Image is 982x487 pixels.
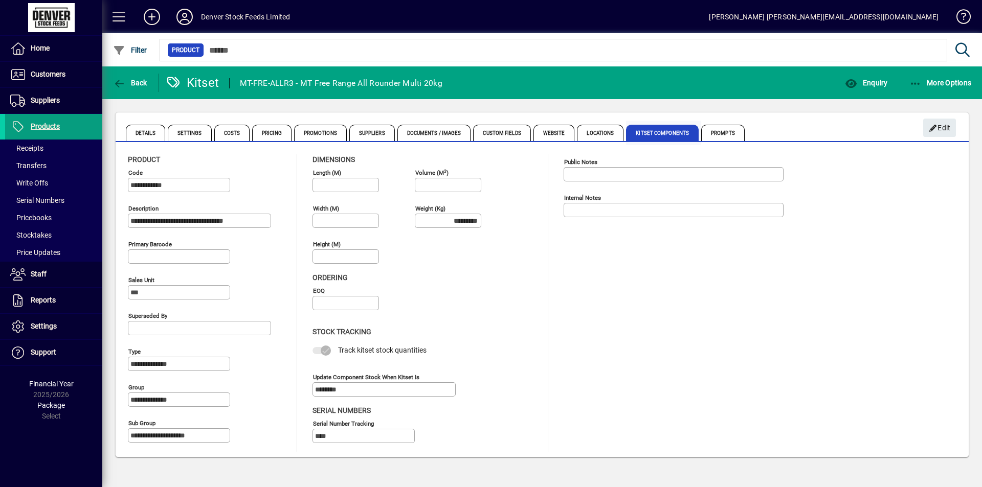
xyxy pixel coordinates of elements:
[10,248,60,257] span: Price Updates
[709,9,939,25] div: [PERSON_NAME] [PERSON_NAME][EMAIL_ADDRESS][DOMAIN_NAME]
[313,155,355,164] span: Dimensions
[5,314,102,339] a: Settings
[313,406,371,414] span: Serial Numbers
[110,41,150,59] button: Filter
[5,62,102,87] a: Customers
[136,8,168,26] button: Add
[313,205,339,212] mat-label: Width (m)
[128,276,154,284] mat-label: Sales unit
[294,125,347,141] span: Promotions
[909,79,972,87] span: More Options
[415,205,445,212] mat-label: Weight (Kg)
[5,36,102,61] a: Home
[842,74,890,92] button: Enquiry
[31,44,50,52] span: Home
[313,287,325,294] mat-label: EOQ
[313,241,341,248] mat-label: Height (m)
[929,120,951,136] span: Edit
[252,125,292,141] span: Pricing
[168,125,212,141] span: Settings
[313,373,419,380] mat-label: Update component stock when kitset is
[10,231,52,239] span: Stocktakes
[313,328,371,336] span: Stock Tracking
[533,125,575,141] span: Website
[10,161,47,170] span: Transfers
[5,88,102,113] a: Suppliers
[845,79,887,87] span: Enquiry
[577,125,623,141] span: Locations
[29,380,74,388] span: Financial Year
[128,241,172,248] mat-label: Primary barcode
[10,196,64,204] span: Serial Numbers
[397,125,471,141] span: Documents / Images
[564,158,597,166] mat-label: Public Notes
[923,119,956,137] button: Edit
[5,288,102,313] a: Reports
[31,122,60,130] span: Products
[949,2,969,35] a: Knowledge Base
[31,270,47,278] span: Staff
[110,74,150,92] button: Back
[473,125,530,141] span: Custom Fields
[128,205,159,212] mat-label: Description
[128,384,144,391] mat-label: Group
[31,348,56,356] span: Support
[5,262,102,287] a: Staff
[128,155,160,164] span: Product
[5,209,102,226] a: Pricebooks
[313,420,374,427] mat-label: Serial Number tracking
[128,420,155,427] mat-label: Sub group
[31,70,65,78] span: Customers
[907,74,974,92] button: More Options
[31,296,56,304] span: Reports
[5,244,102,261] a: Price Updates
[313,169,341,176] mat-label: Length (m)
[564,194,601,201] mat-label: Internal Notes
[128,312,167,319] mat-label: Superseded by
[349,125,395,141] span: Suppliers
[102,74,159,92] app-page-header-button: Back
[626,125,699,141] span: Kitset Components
[113,79,147,87] span: Back
[313,273,348,282] span: Ordering
[5,192,102,209] a: Serial Numbers
[5,140,102,157] a: Receipts
[338,346,427,354] span: Track kitset stock quantities
[415,169,449,176] mat-label: Volume (m )
[166,75,219,91] div: Kitset
[240,75,442,91] div: MT-FRE-ALLR3 - MT Free Range All Rounder Multi 20kg
[444,168,447,173] sup: 3
[37,401,65,409] span: Package
[126,125,165,141] span: Details
[10,179,48,187] span: Write Offs
[10,144,43,152] span: Receipts
[5,157,102,174] a: Transfers
[113,46,147,54] span: Filter
[214,125,250,141] span: Costs
[172,45,199,55] span: Product
[5,340,102,365] a: Support
[5,174,102,192] a: Write Offs
[128,169,143,176] mat-label: Code
[31,96,60,104] span: Suppliers
[168,8,201,26] button: Profile
[10,214,52,222] span: Pricebooks
[128,348,141,355] mat-label: Type
[201,9,291,25] div: Denver Stock Feeds Limited
[701,125,745,141] span: Prompts
[31,322,57,330] span: Settings
[5,226,102,244] a: Stocktakes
